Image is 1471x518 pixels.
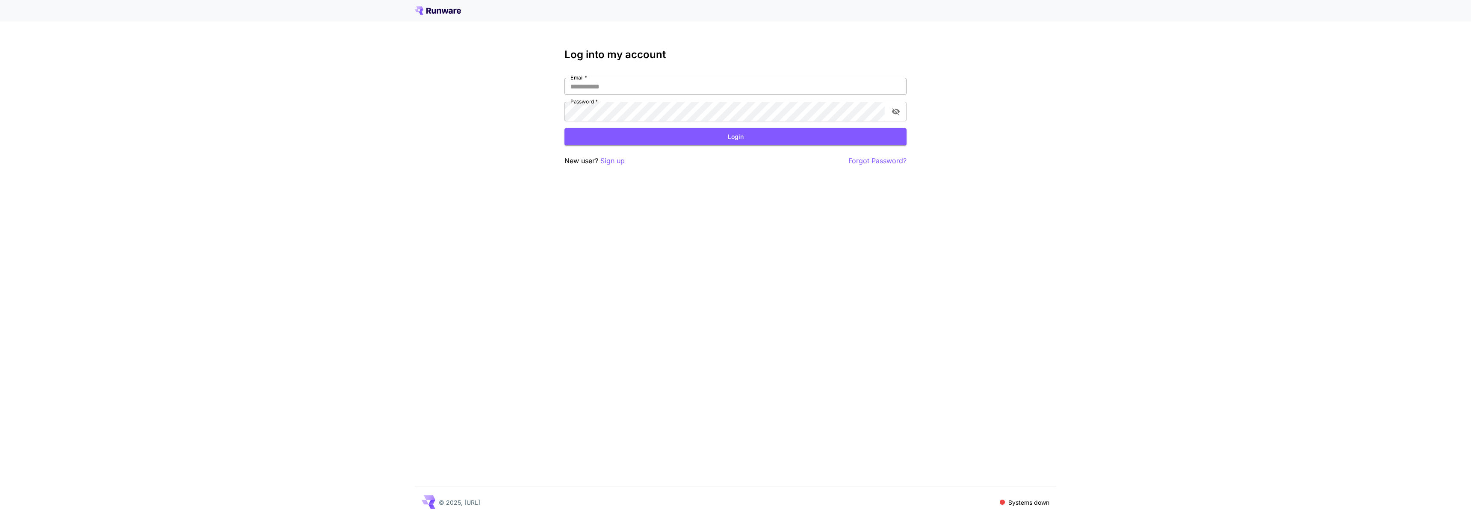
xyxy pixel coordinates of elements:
[564,156,625,166] p: New user?
[848,156,907,166] button: Forgot Password?
[600,156,625,166] button: Sign up
[570,98,598,105] label: Password
[1008,498,1049,507] p: Systems down
[564,49,907,61] h3: Log into my account
[564,128,907,146] button: Login
[888,104,904,119] button: toggle password visibility
[439,498,480,507] p: © 2025, [URL]
[570,74,587,81] label: Email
